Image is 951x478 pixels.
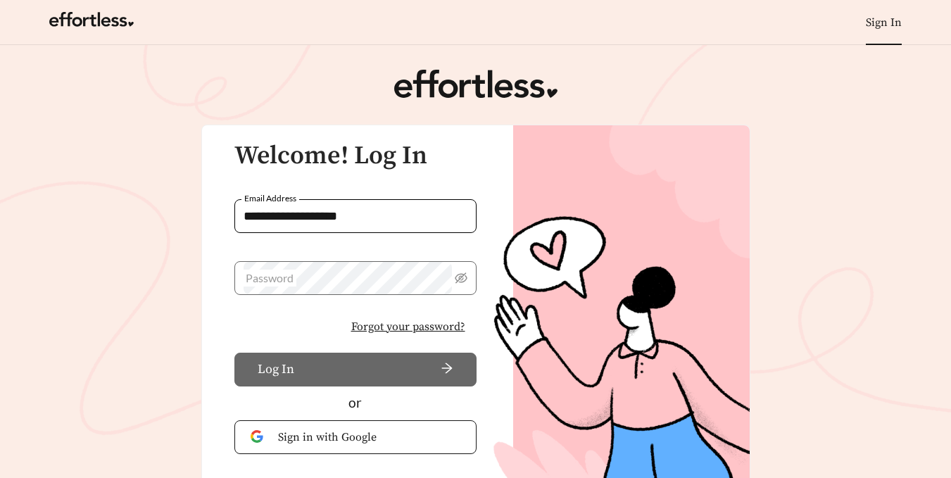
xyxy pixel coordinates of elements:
[234,393,477,413] div: or
[340,312,477,341] button: Forgot your password?
[234,142,477,170] h3: Welcome! Log In
[351,318,465,335] span: Forgot your password?
[278,429,460,446] span: Sign in with Google
[866,15,902,30] a: Sign In
[234,420,477,454] button: Sign in with Google
[234,353,477,386] button: Log Inarrow-right
[251,430,267,444] img: Google Authentication
[455,272,467,284] span: eye-invisible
